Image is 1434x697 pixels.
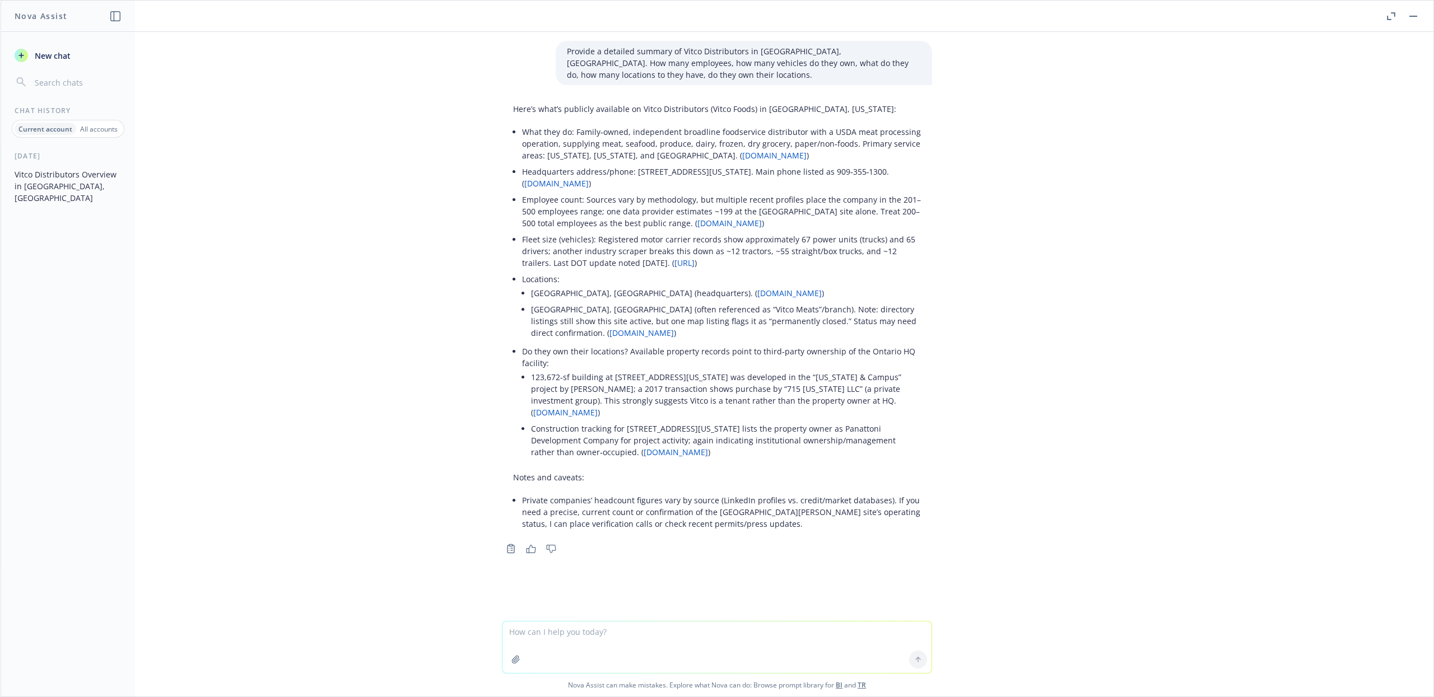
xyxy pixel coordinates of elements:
[757,288,822,298] a: [DOMAIN_NAME]
[522,163,921,191] li: Headquarters address/phone: [STREET_ADDRESS][US_STATE]. Main phone listed as 909‑355‑1300. ( )
[531,301,921,341] li: [GEOGRAPHIC_DATA], [GEOGRAPHIC_DATA] (often referenced as “Vitco Meats”/branch). Note: directory ...
[531,420,921,460] li: Construction tracking for [STREET_ADDRESS][US_STATE] lists the property owner as Panattoni Develo...
[697,218,762,228] a: [DOMAIN_NAME]
[80,124,118,134] p: All accounts
[522,271,921,343] li: Locations:
[1,151,135,161] div: [DATE]
[742,150,807,161] a: [DOMAIN_NAME]
[513,103,921,115] p: Here’s what’s publicly available on Vitco Distributors (Vitco Foods) in [GEOGRAPHIC_DATA], [US_ST...
[506,544,516,554] svg: Copy to clipboard
[32,74,122,90] input: Search chats
[32,50,71,62] span: New chat
[522,191,921,231] li: Employee count: Sources vary by methodology, but multiple recent profiles place the company in th...
[1,106,135,115] div: Chat History
[10,45,126,66] button: New chat
[674,258,695,268] a: [URL]
[15,10,67,22] h1: Nova Assist
[513,471,921,483] p: Notes and caveats:
[524,178,589,189] a: [DOMAIN_NAME]
[531,285,921,301] li: [GEOGRAPHIC_DATA], [GEOGRAPHIC_DATA] (headquarters). ( )
[567,45,921,81] p: Provide a detailed summary of Vitco Distributors in [GEOGRAPHIC_DATA], [GEOGRAPHIC_DATA]. How man...
[533,407,598,418] a: [DOMAIN_NAME]
[522,343,921,462] li: Do they own their locations? Available property records point to third‑party ownership of the Ont...
[10,165,126,207] button: Vitco Distributors Overview in [GEOGRAPHIC_DATA], [GEOGRAPHIC_DATA]
[5,673,1429,696] span: Nova Assist can make mistakes. Explore what Nova can do: Browse prompt library for and
[609,328,674,338] a: [DOMAIN_NAME]
[531,369,921,420] li: 123,672‑sf building at [STREET_ADDRESS][US_STATE] was developed in the “[US_STATE] & Campus” proj...
[522,492,921,532] li: Private companies’ headcount figures vary by source (LinkedIn profiles vs. credit/market database...
[836,680,842,690] a: BI
[858,680,866,690] a: TR
[542,541,560,556] button: Thumbs down
[644,447,708,457] a: [DOMAIN_NAME]
[522,124,921,163] li: What they do: Family‑owned, independent broadline foodservice distributor with a USDA meat proces...
[522,231,921,271] li: Fleet size (vehicles): Registered motor carrier records show approximately 67 power units (trucks...
[18,124,72,134] p: Current account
